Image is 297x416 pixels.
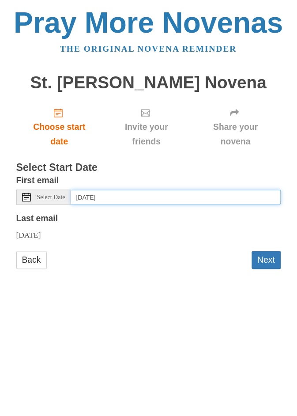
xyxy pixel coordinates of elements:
[102,101,190,153] div: Click "Next" to confirm your start date first.
[191,101,281,153] div: Click "Next" to confirm your start date first.
[111,120,181,149] span: Invite your friends
[16,251,47,269] a: Back
[25,120,94,149] span: Choose start date
[16,231,41,240] span: [DATE]
[252,251,281,269] button: Next
[16,73,281,92] h1: St. [PERSON_NAME] Novena
[16,212,58,226] label: Last email
[16,173,59,188] label: First email
[199,120,272,149] span: Share your novena
[37,194,65,200] span: Select Date
[16,101,103,153] a: Choose start date
[60,44,237,53] a: The original novena reminder
[14,6,283,39] a: Pray More Novenas
[16,162,281,174] h3: Select Start Date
